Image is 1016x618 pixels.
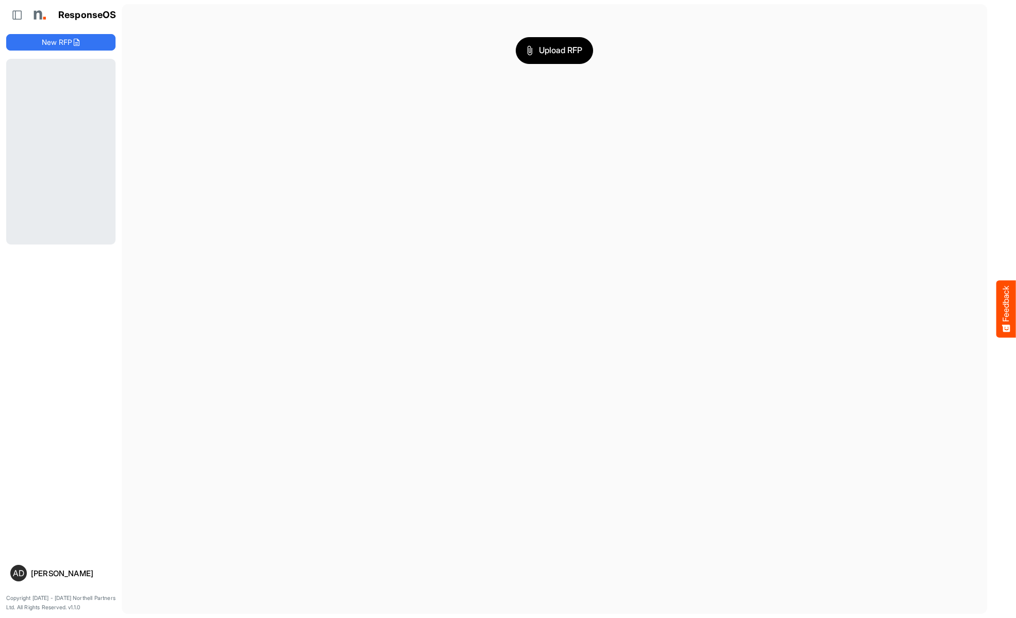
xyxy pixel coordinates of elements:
[6,594,116,612] p: Copyright [DATE] - [DATE] Northell Partners Ltd. All Rights Reserved. v1.1.0
[996,281,1016,338] button: Feedback
[516,37,593,64] button: Upload RFP
[58,10,117,21] h1: ResponseOS
[28,5,49,25] img: Northell
[527,44,582,57] span: Upload RFP
[13,569,24,577] span: AD
[6,34,116,51] button: New RFP
[31,570,111,577] div: [PERSON_NAME]
[6,59,116,244] div: Loading...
